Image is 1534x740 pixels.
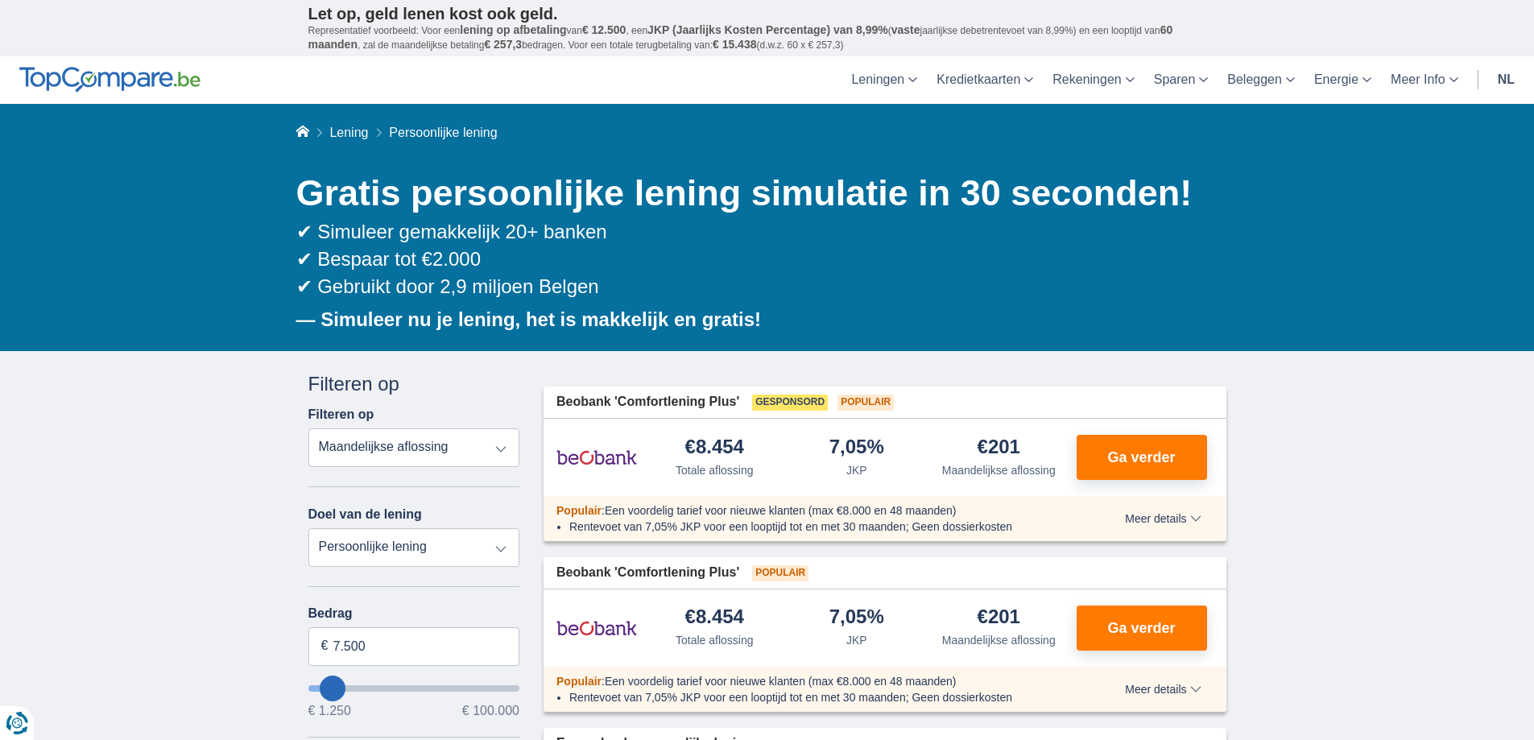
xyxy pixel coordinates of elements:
[1107,450,1175,465] span: Ga verder
[308,23,1173,51] span: 60 maanden
[484,38,522,51] span: € 257,3
[544,673,1079,689] div: :
[978,607,1020,629] div: €201
[1381,56,1468,104] a: Meer Info
[676,462,754,478] div: Totale aflossing
[1488,56,1524,104] a: nl
[1125,513,1201,524] span: Meer details
[1043,56,1143,104] a: Rekeningen
[752,395,828,411] span: Gesponsord
[308,370,520,398] div: Filteren op
[389,126,497,139] span: Persoonlijke lening
[1144,56,1218,104] a: Sparen
[556,608,637,648] img: product.pl.alt Beobank
[321,637,329,655] span: €
[569,519,1066,535] li: Rentevoet van 7,05% JKP voor een looptijd tot en met 30 maanden; Geen dossierkosten
[829,437,884,459] div: 7,05%
[308,23,1226,52] p: Representatief voorbeeld: Voor een van , een ( jaarlijkse debetrentevoet van 8,99%) en een loopti...
[927,56,1043,104] a: Kredietkaarten
[942,632,1056,648] div: Maandelijkse aflossing
[891,23,920,36] span: vaste
[308,507,422,522] label: Doel van de lening
[296,218,1226,301] div: ✔ Simuleer gemakkelijk 20+ banken ✔ Bespaar tot €2.000 ✔ Gebruikt door 2,9 miljoen Belgen
[837,395,894,411] span: Populair
[556,437,637,477] img: product.pl.alt Beobank
[647,23,888,36] span: JKP (Jaarlijks Kosten Percentage) van 8,99%
[1077,435,1207,480] button: Ga verder
[556,675,602,688] span: Populair
[829,607,884,629] div: 7,05%
[1107,621,1175,635] span: Ga verder
[1113,683,1213,696] button: Meer details
[556,393,739,411] span: Beobank 'Comfortlening Plus'
[308,407,374,422] label: Filteren op
[308,705,351,717] span: € 1.250
[308,4,1226,23] p: Let op, geld lenen kost ook geld.
[605,504,957,517] span: Een voordelig tarief voor nieuwe klanten (max €8.000 en 48 maanden)
[1125,684,1201,695] span: Meer details
[752,565,808,581] span: Populair
[846,462,867,478] div: JKP
[676,632,754,648] div: Totale aflossing
[1305,56,1381,104] a: Energie
[1113,512,1213,525] button: Meer details
[605,675,957,688] span: Een voordelig tarief voor nieuwe klanten (max €8.000 en 48 maanden)
[582,23,626,36] span: € 12.500
[846,632,867,648] div: JKP
[1077,606,1207,651] button: Ga verder
[19,67,201,93] img: TopCompare
[685,607,744,629] div: €8.454
[460,23,566,36] span: lening op afbetaling
[841,56,927,104] a: Leningen
[329,126,368,139] a: Lening
[296,308,762,330] b: — Simuleer nu je lening, het is makkelijk en gratis!
[308,685,520,692] input: wantToBorrow
[685,437,744,459] div: €8.454
[544,502,1079,519] div: :
[713,38,757,51] span: € 15.438
[296,126,309,139] a: Home
[308,606,520,621] label: Bedrag
[942,462,1056,478] div: Maandelijkse aflossing
[296,168,1226,218] h1: Gratis persoonlijke lening simulatie in 30 seconden!
[569,689,1066,705] li: Rentevoet van 7,05% JKP voor een looptijd tot en met 30 maanden; Geen dossierkosten
[556,504,602,517] span: Populair
[462,705,519,717] span: € 100.000
[556,564,739,582] span: Beobank 'Comfortlening Plus'
[1218,56,1305,104] a: Beleggen
[978,437,1020,459] div: €201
